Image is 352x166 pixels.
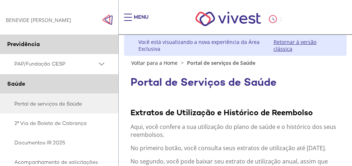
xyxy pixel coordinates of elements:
div: BENEVIDE [PERSON_NAME] [6,17,71,23]
div: : [269,15,283,23]
div: Menu [134,14,148,28]
p: Aqui, você confere a sua utilização do plano de saúde e o histórico dos seus reembolsos. [131,123,340,139]
span: Previdência [7,40,40,48]
span: Click to close side navigation. [102,14,113,25]
a: Retornar à versão clássica [274,39,316,52]
p: No primeiro botão, você consulta seus extratos de utilização até [DATE]. [131,144,340,152]
img: Vivest [187,4,269,34]
span: PAP/Fundação CESP [14,59,97,68]
h1: Portal de Serviços de Saúde [131,76,340,88]
img: Fechar menu [102,14,113,25]
span: > [179,59,186,66]
span: Saúde [7,80,25,88]
div: Você está visualizando a nova experiência da Área Exclusiva [138,39,274,52]
a: Voltar para a Home [131,59,178,66]
span: Portal de serviços de Saúde [187,59,255,66]
div: Extratos de Utilização e Histórico de Reembolso [131,107,340,117]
